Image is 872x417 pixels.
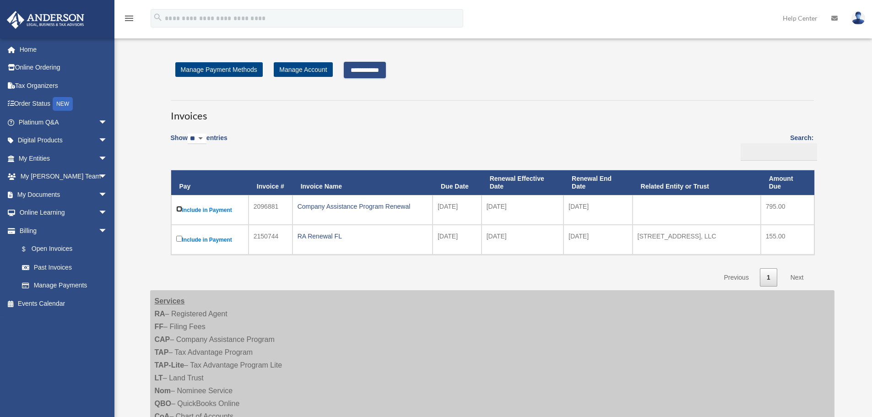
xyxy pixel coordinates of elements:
a: Order StatusNEW [6,95,121,114]
a: Online Ordering [6,59,121,77]
input: Search: [741,143,817,161]
label: Search: [737,132,814,161]
span: arrow_drop_down [98,185,117,204]
strong: Services [155,297,185,305]
div: NEW [53,97,73,111]
strong: CAP [155,336,170,343]
a: Platinum Q&Aarrow_drop_down [6,113,121,131]
a: menu [124,16,135,24]
img: User Pic [851,11,865,25]
select: Showentries [188,134,206,144]
a: Next [784,268,811,287]
a: Manage Payment Methods [175,62,263,77]
th: Renewal End Date: activate to sort column ascending [563,170,633,195]
th: Amount Due: activate to sort column ascending [761,170,814,195]
strong: FF [155,323,164,330]
span: arrow_drop_down [98,204,117,222]
strong: LT [155,374,163,382]
img: Anderson Advisors Platinum Portal [4,11,87,29]
td: [DATE] [433,225,482,255]
a: Manage Payments [13,276,117,295]
strong: RA [155,310,165,318]
th: Invoice Name: activate to sort column ascending [292,170,433,195]
th: Invoice #: activate to sort column ascending [249,170,292,195]
a: Previous [717,268,755,287]
th: Related Entity or Trust: activate to sort column ascending [633,170,761,195]
td: 155.00 [761,225,814,255]
span: arrow_drop_down [98,149,117,168]
div: Company Assistance Program Renewal [298,200,428,213]
th: Renewal Effective Date: activate to sort column ascending [482,170,563,195]
strong: TAP-Lite [155,361,184,369]
span: $ [27,244,32,255]
a: $Open Invoices [13,240,112,259]
td: [DATE] [563,195,633,225]
i: menu [124,13,135,24]
td: [DATE] [433,195,482,225]
input: Include in Payment [176,206,182,212]
th: Pay: activate to sort column descending [171,170,249,195]
a: Past Invoices [13,258,117,276]
span: arrow_drop_down [98,168,117,186]
label: Show entries [171,132,227,153]
strong: TAP [155,348,169,356]
td: 795.00 [761,195,814,225]
a: 1 [760,268,777,287]
a: Online Learningarrow_drop_down [6,204,121,222]
a: Tax Organizers [6,76,121,95]
td: 2150744 [249,225,292,255]
i: search [153,12,163,22]
h3: Invoices [171,100,814,123]
td: [DATE] [482,225,563,255]
span: arrow_drop_down [98,131,117,150]
a: Billingarrow_drop_down [6,222,117,240]
a: Home [6,40,121,59]
strong: Nom [155,387,171,395]
td: [DATE] [563,225,633,255]
td: [STREET_ADDRESS], LLC [633,225,761,255]
th: Due Date: activate to sort column ascending [433,170,482,195]
td: 2096881 [249,195,292,225]
span: arrow_drop_down [98,222,117,240]
input: Include in Payment [176,236,182,242]
a: Events Calendar [6,294,121,313]
a: Manage Account [274,62,332,77]
strong: QBO [155,400,171,407]
label: Include in Payment [176,204,244,216]
div: RA Renewal FL [298,230,428,243]
span: arrow_drop_down [98,113,117,132]
a: My Entitiesarrow_drop_down [6,149,121,168]
td: [DATE] [482,195,563,225]
label: Include in Payment [176,234,244,245]
a: My [PERSON_NAME] Teamarrow_drop_down [6,168,121,186]
a: Digital Productsarrow_drop_down [6,131,121,150]
a: My Documentsarrow_drop_down [6,185,121,204]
